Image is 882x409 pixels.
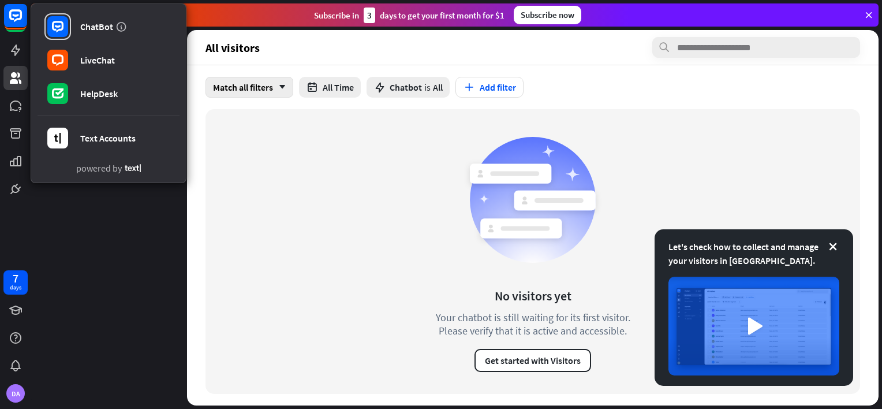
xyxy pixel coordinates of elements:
[433,81,443,93] span: All
[299,77,361,98] button: All Time
[495,288,571,304] div: No visitors yet
[273,84,286,91] i: arrow_down
[390,81,422,93] span: Chatbot
[205,41,260,54] span: All visitors
[668,277,839,375] img: image
[9,5,44,39] button: Open LiveChat chat widget
[10,284,21,292] div: days
[364,8,375,23] div: 3
[514,6,581,24] div: Subscribe now
[474,349,591,372] button: Get started with Visitors
[13,273,18,284] div: 7
[205,77,293,98] div: Match all filters
[668,240,839,267] div: Let's check how to collect and manage your visitors in [GEOGRAPHIC_DATA].
[3,270,28,295] a: 7 days
[455,77,524,98] button: Add filter
[414,311,651,337] div: Your chatbot is still waiting for its first visitor. Please verify that it is active and accessible.
[6,384,25,403] div: DA
[424,81,431,93] span: is
[314,8,504,23] div: Subscribe in days to get your first month for $1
